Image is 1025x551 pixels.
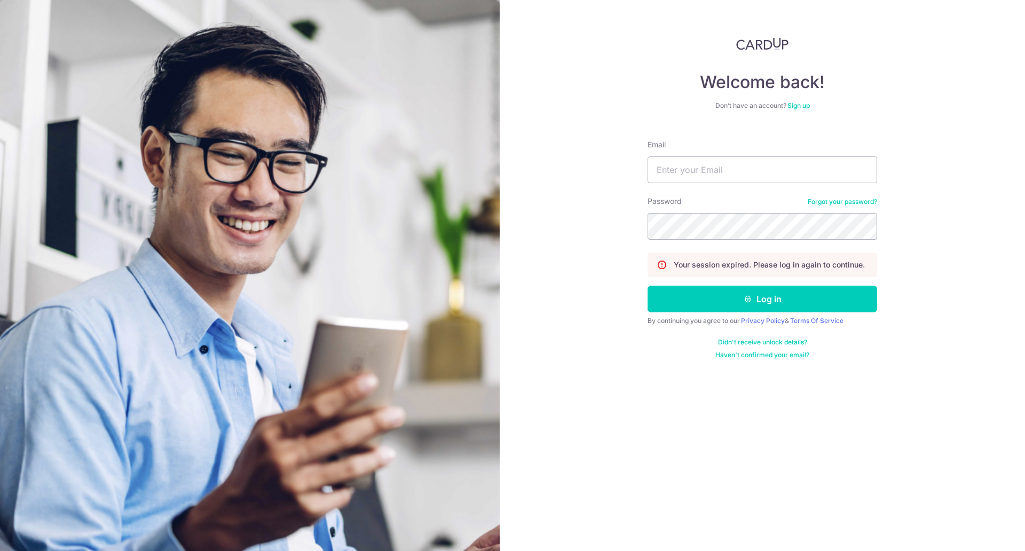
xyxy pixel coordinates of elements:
[787,101,810,109] a: Sign up
[741,317,785,325] a: Privacy Policy
[648,196,682,207] label: Password
[674,259,865,270] p: Your session expired. Please log in again to continue.
[648,317,877,325] div: By continuing you agree to our &
[718,338,807,347] a: Didn't receive unlock details?
[808,198,877,206] a: Forgot your password?
[648,286,877,312] button: Log in
[648,101,877,110] div: Don’t have an account?
[715,351,809,359] a: Haven't confirmed your email?
[648,139,666,150] label: Email
[648,156,877,183] input: Enter your Email
[648,72,877,93] h4: Welcome back!
[790,317,843,325] a: Terms Of Service
[736,37,789,50] img: CardUp Logo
